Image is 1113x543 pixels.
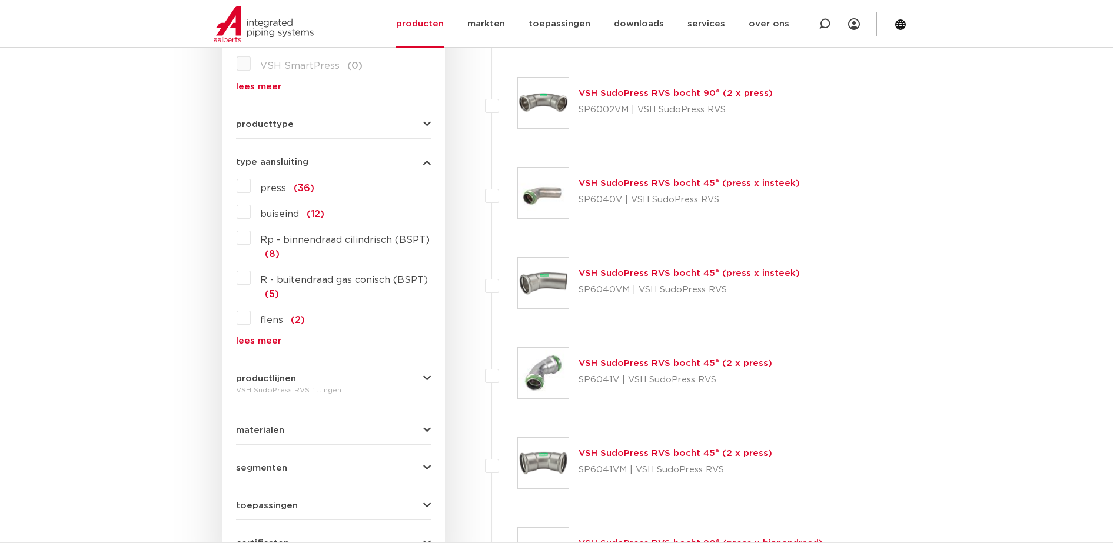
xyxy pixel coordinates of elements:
[579,191,800,209] p: SP6040V | VSH SudoPress RVS
[260,235,430,245] span: Rp - binnendraad cilindrisch (BSPT)
[236,374,431,383] button: productlijnen
[579,371,772,389] p: SP6041V | VSH SudoPress RVS
[236,426,284,435] span: materialen
[579,101,773,119] p: SP6002VM | VSH SudoPress RVS
[307,209,324,219] span: (12)
[236,158,431,166] button: type aansluiting
[260,315,283,325] span: flens
[260,209,299,219] span: buiseind
[579,269,800,278] a: VSH SudoPress RVS bocht 45° (press x insteek)
[236,501,431,510] button: toepassingen
[265,249,280,259] span: (8)
[236,82,431,91] a: lees meer
[518,78,569,128] img: Thumbnail for VSH SudoPress RVS bocht 90° (2 x press)
[579,89,773,98] a: VSH SudoPress RVS bocht 90° (2 x press)
[260,184,286,193] span: press
[579,461,772,479] p: SP6041VM | VSH SudoPress RVS
[518,258,569,308] img: Thumbnail for VSH SudoPress RVS bocht 45° (press x insteek)
[347,61,363,71] span: (0)
[236,374,296,383] span: productlijnen
[294,184,314,193] span: (36)
[236,337,431,345] a: lees meer
[260,275,428,285] span: R - buitendraad gas conisch (BSPT)
[518,168,569,218] img: Thumbnail for VSH SudoPress RVS bocht 45° (press x insteek)
[579,449,772,458] a: VSH SudoPress RVS bocht 45° (2 x press)
[236,464,431,472] button: segmenten
[236,464,287,472] span: segmenten
[236,383,431,397] div: VSH SudoPress RVS fittingen
[518,438,569,488] img: Thumbnail for VSH SudoPress RVS bocht 45° (2 x press)
[236,120,431,129] button: producttype
[291,315,305,325] span: (2)
[265,289,279,299] span: (5)
[579,179,800,188] a: VSH SudoPress RVS bocht 45° (press x insteek)
[579,359,772,368] a: VSH SudoPress RVS bocht 45° (2 x press)
[236,426,431,435] button: materialen
[579,281,800,299] p: SP6040VM | VSH SudoPress RVS
[236,158,308,166] span: type aansluiting
[236,120,294,129] span: producttype
[236,501,298,510] span: toepassingen
[518,348,569,398] img: Thumbnail for VSH SudoPress RVS bocht 45° (2 x press)
[260,61,340,71] span: VSH SmartPress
